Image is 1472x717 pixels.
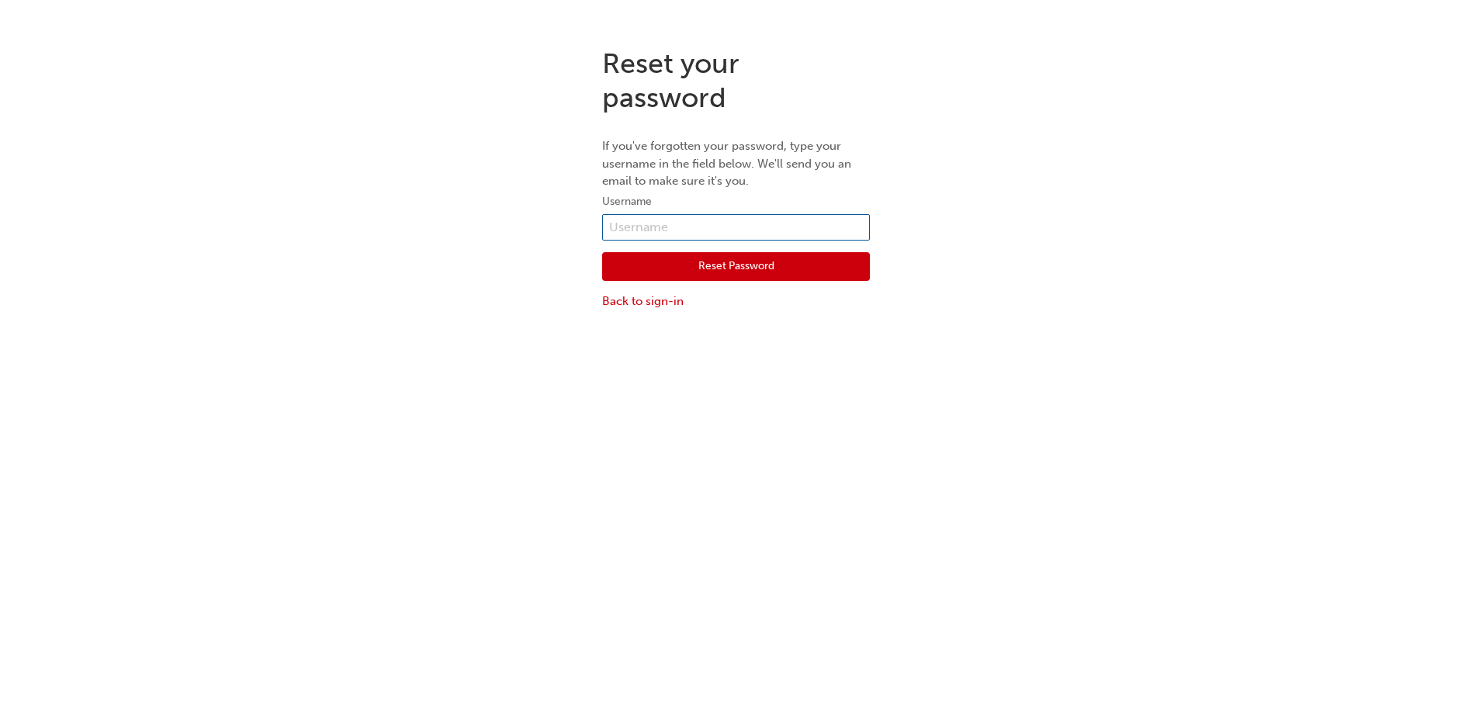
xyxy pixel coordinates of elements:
input: Username [602,214,870,241]
h1: Reset your password [602,47,870,114]
label: Username [602,192,870,211]
p: If you've forgotten your password, type your username in the field below. We'll send you an email... [602,137,870,190]
a: Back to sign-in [602,293,870,310]
button: Reset Password [602,252,870,282]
